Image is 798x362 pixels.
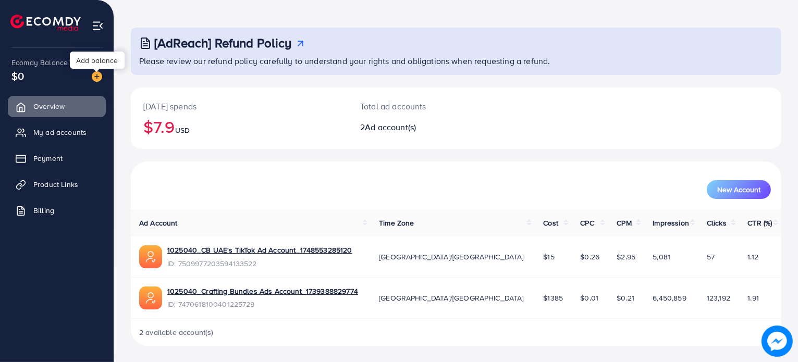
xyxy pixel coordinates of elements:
[707,218,727,228] span: Clicks
[92,20,104,32] img: menu
[543,252,554,262] span: $15
[167,299,358,309] span: ID: 7470618100401225729
[143,100,335,113] p: [DATE] spends
[707,180,771,199] button: New Account
[617,293,634,303] span: $0.21
[33,205,54,216] span: Billing
[543,293,563,303] span: $1385
[11,57,68,68] span: Ecomdy Balance
[653,252,670,262] span: 5,081
[139,245,162,268] img: ic-ads-acc.e4c84228.svg
[33,101,65,111] span: Overview
[365,121,416,133] span: Ad account(s)
[379,218,414,228] span: Time Zone
[167,286,358,296] a: 1025040_Crafting Bundles Ads Account_1739388829774
[139,327,214,338] span: 2 available account(s)
[33,127,87,138] span: My ad accounts
[762,326,793,357] img: image
[379,293,524,303] span: [GEOGRAPHIC_DATA]/[GEOGRAPHIC_DATA]
[8,174,106,195] a: Product Links
[747,218,772,228] span: CTR (%)
[360,100,498,113] p: Total ad accounts
[154,35,292,51] h3: [AdReach] Refund Policy
[8,200,106,221] a: Billing
[617,252,635,262] span: $2.95
[167,258,352,269] span: ID: 7509977203594133522
[360,122,498,132] h2: 2
[33,179,78,190] span: Product Links
[33,153,63,164] span: Payment
[747,293,759,303] span: 1.91
[8,96,106,117] a: Overview
[580,218,594,228] span: CPC
[747,252,758,262] span: 1.12
[543,218,558,228] span: Cost
[10,15,81,31] img: logo
[70,52,125,69] div: Add balance
[139,218,178,228] span: Ad Account
[167,245,352,255] a: 1025040_CB UAE's TikTok Ad Account_1748553285120
[617,218,631,228] span: CPM
[580,252,599,262] span: $0.26
[143,117,335,136] h2: $7.9
[379,252,524,262] span: [GEOGRAPHIC_DATA]/[GEOGRAPHIC_DATA]
[139,55,775,67] p: Please review our refund policy carefully to understand your rights and obligations when requesti...
[139,286,162,309] img: ic-ads-acc.e4c84228.svg
[11,68,24,83] span: $0
[580,293,598,303] span: $0.01
[707,293,730,303] span: 123,192
[92,71,102,82] img: image
[717,186,760,193] span: New Account
[8,148,106,169] a: Payment
[8,122,106,143] a: My ad accounts
[175,125,190,135] span: USD
[707,252,715,262] span: 57
[653,218,689,228] span: Impression
[653,293,686,303] span: 6,450,859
